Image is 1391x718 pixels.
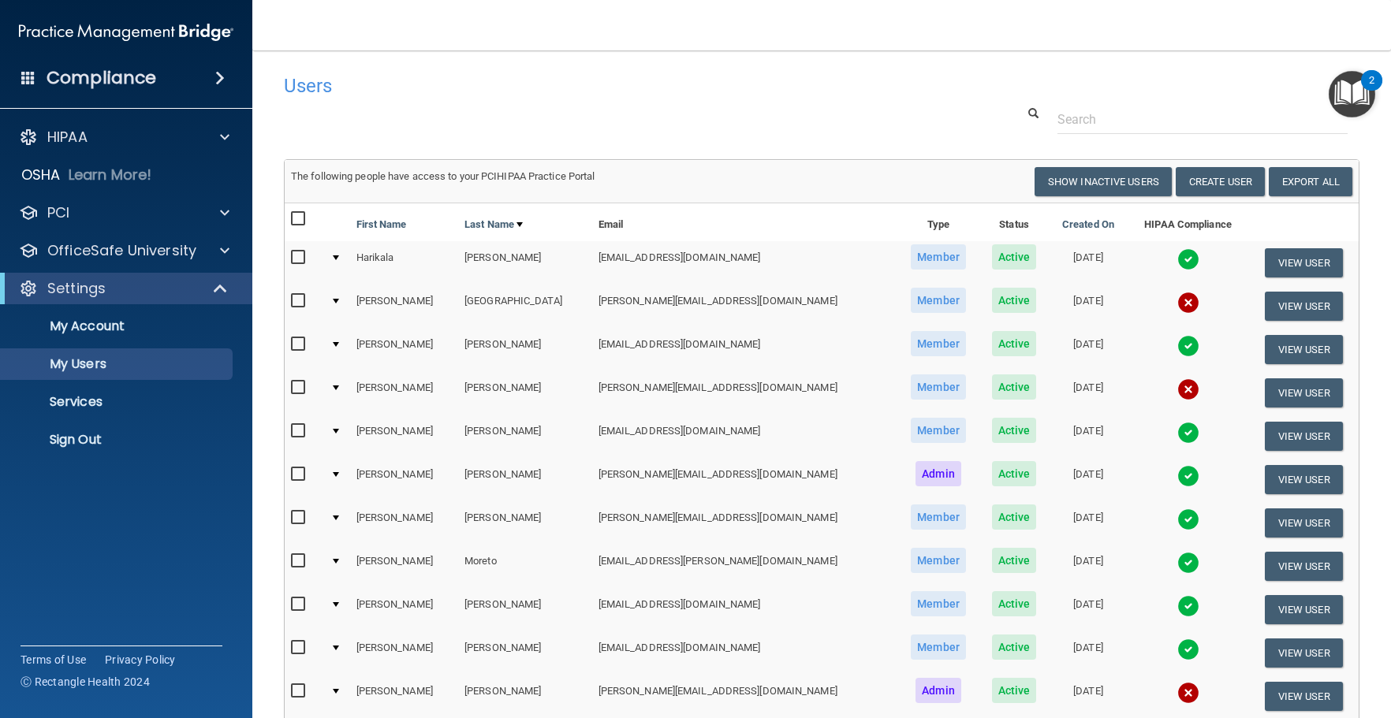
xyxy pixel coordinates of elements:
td: [PERSON_NAME] [350,415,459,458]
p: My Users [10,356,226,372]
td: [PERSON_NAME] [350,328,459,371]
td: [GEOGRAPHIC_DATA] [458,285,592,328]
a: HIPAA [19,128,229,147]
h4: Compliance [47,67,156,89]
img: cross.ca9f0e7f.svg [1177,292,1199,314]
span: Member [911,591,966,616]
td: Moreto [458,545,592,588]
button: View User [1265,422,1343,451]
td: [EMAIL_ADDRESS][DOMAIN_NAME] [592,588,897,631]
img: tick.e7d51cea.svg [1177,595,1199,617]
td: [DATE] [1049,241,1128,285]
span: Member [911,504,966,530]
th: Type [897,203,979,241]
span: Member [911,418,966,443]
td: [DATE] [1049,675,1128,718]
td: [PERSON_NAME][EMAIL_ADDRESS][DOMAIN_NAME] [592,675,897,718]
button: View User [1265,248,1343,277]
img: cross.ca9f0e7f.svg [1177,682,1199,704]
a: Settings [19,279,229,298]
td: [PERSON_NAME] [458,415,592,458]
button: View User [1265,292,1343,321]
td: [DATE] [1049,371,1128,415]
td: [PERSON_NAME][EMAIL_ADDRESS][DOMAIN_NAME] [592,371,897,415]
button: View User [1265,378,1343,407]
p: PCI [47,203,69,222]
span: Active [992,244,1037,270]
span: Member [911,288,966,313]
img: tick.e7d51cea.svg [1177,552,1199,574]
button: View User [1265,638,1343,668]
span: Member [911,331,966,356]
img: tick.e7d51cea.svg [1177,248,1199,270]
th: HIPAA Compliance [1128,203,1249,241]
a: Last Name [464,215,523,234]
a: Terms of Use [21,652,86,668]
img: PMB logo [19,17,233,48]
p: HIPAA [47,128,88,147]
button: Show Inactive Users [1035,167,1172,196]
iframe: Drift Widget Chat Controller [1312,609,1372,669]
span: Ⓒ Rectangle Health 2024 [21,674,150,690]
p: Settings [47,279,106,298]
span: Member [911,374,966,400]
td: [PERSON_NAME][EMAIL_ADDRESS][DOMAIN_NAME] [592,501,897,545]
button: View User [1265,335,1343,364]
div: 2 [1369,80,1374,101]
img: tick.e7d51cea.svg [1177,465,1199,487]
h4: Users [284,76,901,96]
img: tick.e7d51cea.svg [1177,422,1199,444]
td: [DATE] [1049,285,1128,328]
a: Export All [1269,167,1352,196]
td: [DATE] [1049,501,1128,545]
span: Member [911,634,966,660]
td: [PERSON_NAME] [350,371,459,415]
input: Search [1057,105,1348,134]
td: [PERSON_NAME] [350,501,459,545]
td: [EMAIL_ADDRESS][DOMAIN_NAME] [592,415,897,458]
td: [PERSON_NAME] [458,675,592,718]
td: [PERSON_NAME] [350,675,459,718]
p: OfficeSafe University [47,241,196,260]
td: [PERSON_NAME] [458,501,592,545]
span: Active [992,461,1037,486]
td: [PERSON_NAME][EMAIL_ADDRESS][DOMAIN_NAME] [592,458,897,501]
span: Active [992,504,1037,530]
a: Privacy Policy [105,652,176,668]
p: My Account [10,318,226,334]
span: Member [911,244,966,270]
button: View User [1265,682,1343,711]
td: [PERSON_NAME] [458,588,592,631]
span: Active [992,418,1037,443]
a: OfficeSafe University [19,241,229,260]
span: Active [992,591,1037,616]
td: [PERSON_NAME] [350,545,459,588]
button: Create User [1176,167,1265,196]
th: Status [979,203,1049,241]
img: tick.e7d51cea.svg [1177,638,1199,660]
p: Sign Out [10,432,226,448]
span: The following people have access to your PCIHIPAA Practice Portal [291,170,595,182]
button: View User [1265,595,1343,624]
td: [PERSON_NAME] [458,241,592,285]
td: [EMAIL_ADDRESS][DOMAIN_NAME] [592,241,897,285]
td: Harikala [350,241,459,285]
td: [PERSON_NAME] [350,588,459,631]
img: tick.e7d51cea.svg [1177,335,1199,357]
button: Open Resource Center, 2 new notifications [1329,71,1375,117]
button: View User [1265,552,1343,581]
button: View User [1265,465,1343,494]
span: Active [992,331,1037,356]
td: [PERSON_NAME] [350,285,459,328]
td: [DATE] [1049,631,1128,675]
td: [PERSON_NAME][EMAIL_ADDRESS][DOMAIN_NAME] [592,285,897,328]
td: [EMAIL_ADDRESS][PERSON_NAME][DOMAIN_NAME] [592,545,897,588]
span: Admin [916,461,961,486]
td: [PERSON_NAME] [458,631,592,675]
a: Created On [1062,215,1114,234]
td: [DATE] [1049,415,1128,458]
td: [PERSON_NAME] [458,458,592,501]
span: Active [992,634,1037,660]
img: tick.e7d51cea.svg [1177,508,1199,530]
td: [PERSON_NAME] [458,328,592,371]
